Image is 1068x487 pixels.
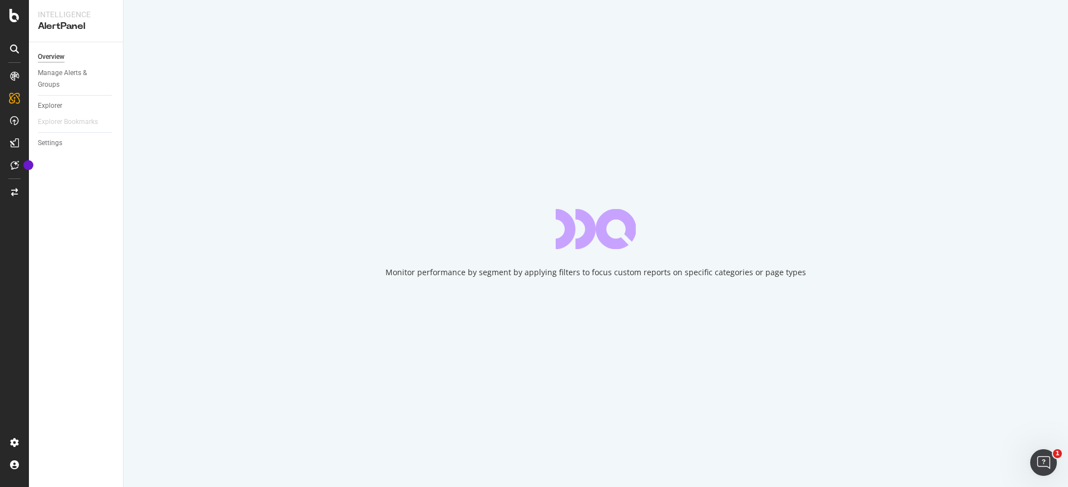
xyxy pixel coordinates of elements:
div: AlertPanel [38,20,114,33]
iframe: Intercom live chat [1030,449,1057,476]
a: Settings [38,137,115,149]
div: Tooltip anchor [23,160,33,170]
a: Explorer Bookmarks [38,116,109,128]
div: Intelligence [38,9,114,20]
div: Settings [38,137,62,149]
div: Explorer [38,100,62,112]
div: Monitor performance by segment by applying filters to focus custom reports on specific categories... [385,267,806,278]
div: Manage Alerts & Groups [38,67,105,91]
div: Explorer Bookmarks [38,116,98,128]
div: animation [556,209,636,249]
a: Explorer [38,100,115,112]
a: Manage Alerts & Groups [38,67,115,91]
a: Overview [38,51,115,63]
div: Overview [38,51,65,63]
span: 1 [1053,449,1062,458]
